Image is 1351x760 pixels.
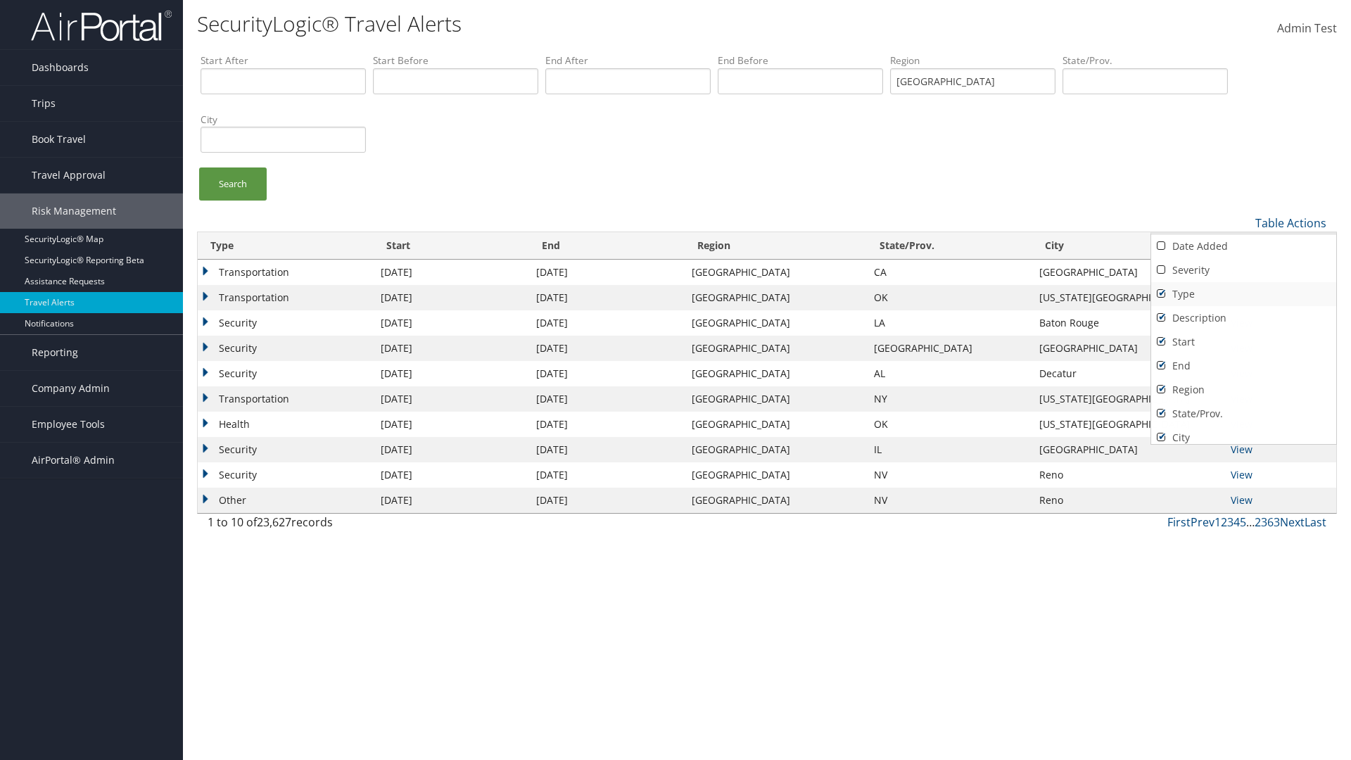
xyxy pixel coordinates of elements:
[1151,258,1336,282] a: Severity
[1151,378,1336,402] a: Region
[1151,234,1336,258] a: Date Added
[32,335,78,370] span: Reporting
[1151,282,1336,306] a: Type
[32,371,110,406] span: Company Admin
[32,122,86,157] span: Book Travel
[32,407,105,442] span: Employee Tools
[1151,330,1336,354] a: Start
[1151,402,1336,426] a: State/Prov.
[31,9,172,42] img: airportal-logo.png
[1151,233,1336,257] a: Download Report
[32,443,115,478] span: AirPortal® Admin
[32,194,116,229] span: Risk Management
[1151,306,1336,330] a: Description
[32,50,89,85] span: Dashboards
[1151,426,1336,450] a: City
[32,158,106,193] span: Travel Approval
[32,86,56,121] span: Trips
[1151,354,1336,378] a: End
